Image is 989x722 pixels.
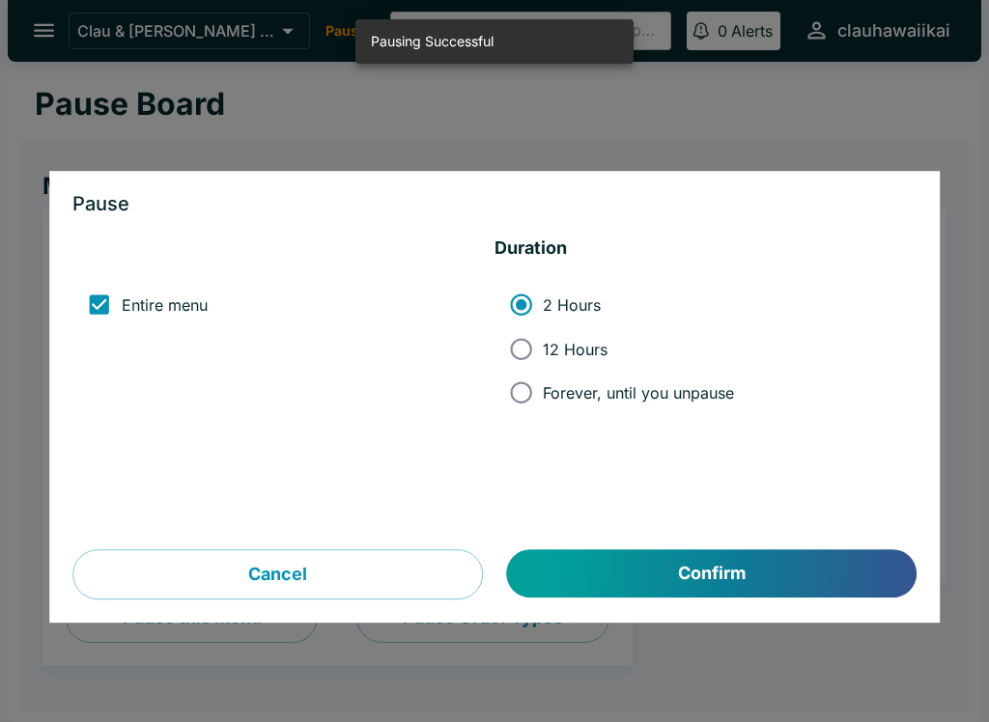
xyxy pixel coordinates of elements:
[494,237,917,261] h5: Duration
[543,340,608,359] span: 12 Hours
[72,195,917,214] h3: Pause
[543,295,601,315] span: 2 Hours
[543,383,734,403] span: Forever, until you unpause
[122,295,208,315] span: Entire menu
[72,550,483,600] button: Cancel
[507,550,917,598] button: Confirm
[72,237,494,261] h5: ‏
[371,25,494,58] div: Pausing Successful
